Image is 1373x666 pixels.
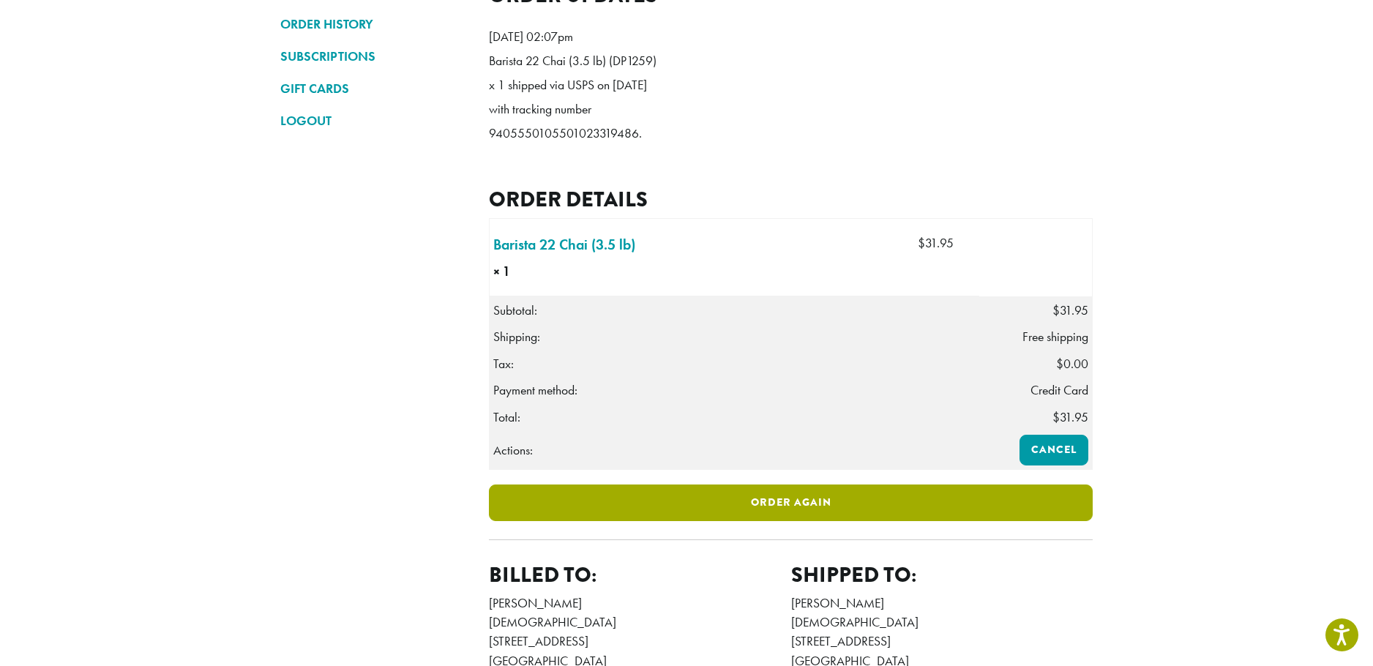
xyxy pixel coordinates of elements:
[1052,302,1060,318] span: $
[979,377,1093,403] td: Credit Card
[489,484,1093,521] a: Order again
[1052,302,1088,318] span: 31.95
[1056,356,1063,372] span: $
[1052,409,1060,425] span: $
[490,431,979,470] th: Actions:
[489,49,657,146] p: Barista 22 Chai (3.5 lb) (DP1259) x 1 shipped via USPS on [DATE] with tracking number 94055501055...
[490,404,979,431] th: Total:
[1020,435,1088,465] a: Cancel order 365167
[918,235,925,251] span: $
[280,44,467,69] a: SUBSCRIPTIONS
[490,297,979,324] th: Subtotal:
[490,351,979,377] th: Tax:
[489,187,1093,212] h2: Order details
[280,76,467,101] a: GIFT CARDS
[490,377,979,403] th: Payment method:
[280,12,467,37] a: ORDER HISTORY
[280,108,467,133] a: LOGOUT
[493,262,545,281] strong: × 1
[493,233,635,255] a: Barista 22 Chai (3.5 lb)
[791,562,1093,588] h2: Shipped to:
[489,562,791,588] h2: Billed to:
[918,235,954,251] bdi: 31.95
[979,323,1093,350] td: Free shipping
[1052,409,1088,425] span: 31.95
[490,323,979,350] th: Shipping:
[1056,356,1088,372] span: 0.00
[489,25,657,49] p: [DATE] 02:07pm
